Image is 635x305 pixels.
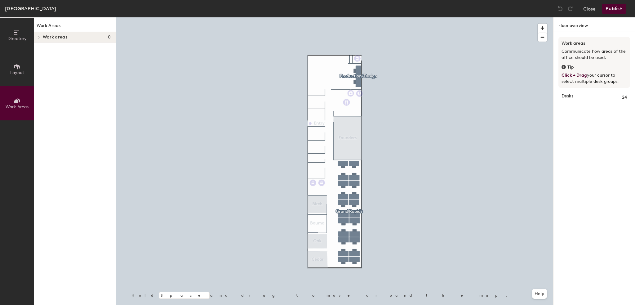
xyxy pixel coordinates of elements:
[562,48,627,61] p: Communicate how areas of the office should be used.
[562,72,627,85] p: your cursor to select multiple desk groups.
[553,17,635,32] h1: Floor overview
[557,6,563,12] img: Undo
[6,104,29,110] span: Work Areas
[34,22,116,32] h1: Work Areas
[562,94,573,101] strong: Desks
[622,94,627,101] span: 24
[5,5,56,12] div: [GEOGRAPHIC_DATA]
[562,40,627,47] h3: Work areas
[562,73,587,78] span: Click + Drag
[10,70,24,75] span: Layout
[7,36,27,41] span: Directory
[602,4,626,14] button: Publish
[567,6,573,12] img: Redo
[532,289,547,299] button: Help
[583,4,596,14] button: Close
[108,35,111,40] span: 0
[562,64,627,71] div: Tip
[43,35,67,40] span: Work areas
